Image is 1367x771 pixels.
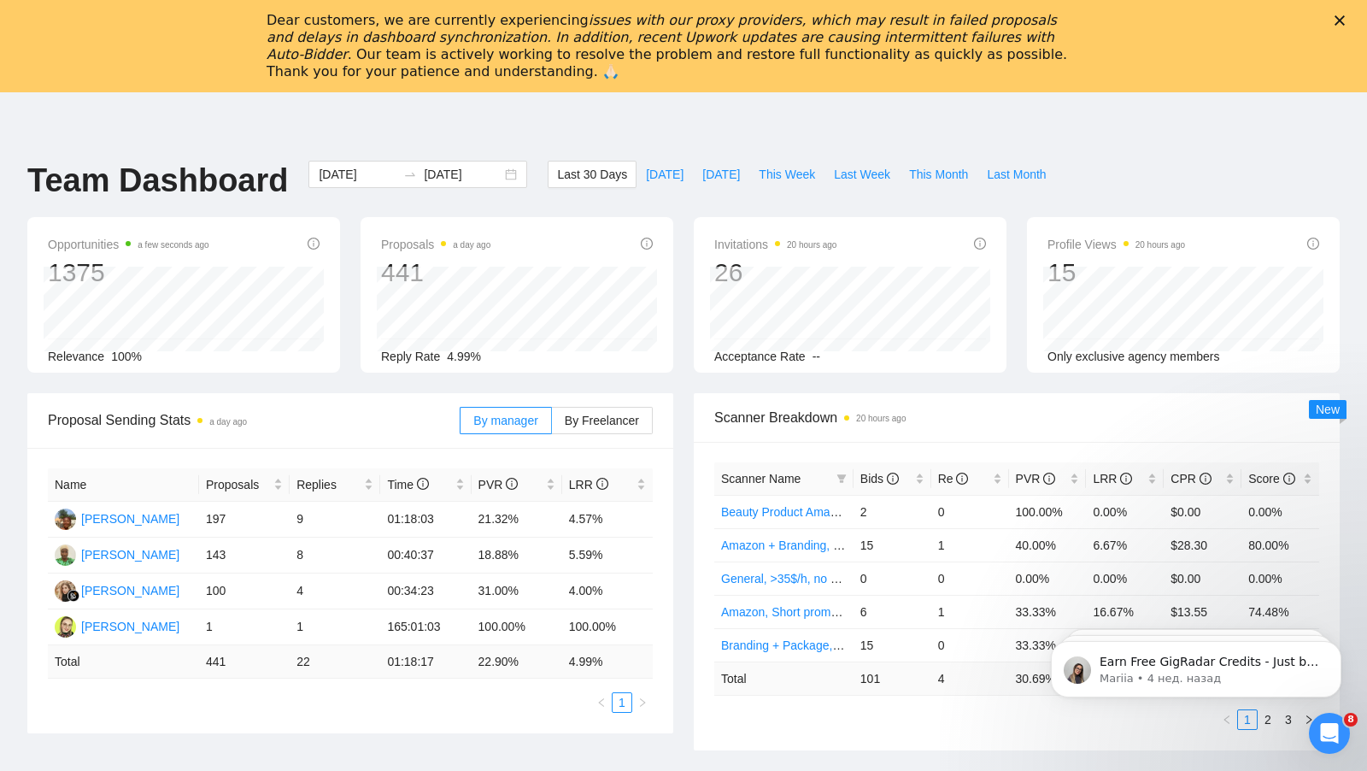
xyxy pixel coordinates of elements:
[1093,472,1132,486] span: LRR
[453,240,490,250] time: a day ago
[759,165,815,184] span: This Week
[1316,403,1340,416] span: New
[67,590,79,602] img: gigradar-bm.png
[1164,528,1241,562] td: $28.30
[854,662,931,695] td: 101
[721,472,801,486] span: Scanner Name
[290,609,380,645] td: 1
[824,161,900,188] button: Last Week
[380,645,471,679] td: 01:18:17
[987,165,1046,184] span: Last Month
[562,538,653,574] td: 5.59%
[1241,595,1319,628] td: 74.48%
[1086,562,1164,595] td: 0.00%
[721,572,869,586] a: General, >35$/h, no agency
[938,472,969,486] span: Re
[854,562,931,595] td: 0
[473,414,537,427] span: By manager
[1241,528,1319,562] td: 80.00%
[1164,562,1241,595] td: $0.00
[702,165,740,184] span: [DATE]
[1335,15,1352,26] div: Закрыть
[319,165,396,184] input: Start date
[1009,562,1087,595] td: 0.00%
[1164,495,1241,528] td: $0.00
[472,538,562,574] td: 18.88%
[637,697,648,708] span: right
[27,161,288,201] h1: Team Dashboard
[1170,472,1211,486] span: CPR
[267,12,1057,62] i: issues with our proxy providers, which may result in failed proposals and delays in dashboard syn...
[199,468,290,502] th: Proposals
[380,574,471,609] td: 00:34:23
[721,639,1012,652] a: Branding + Package, Short Prompt, >36$/h, no agency
[48,256,209,289] div: 1375
[721,605,946,619] a: Amazon, Short prompt, >35$/h, no agency
[714,407,1319,428] span: Scanner Breakdown
[199,574,290,609] td: 100
[296,475,361,494] span: Replies
[199,645,290,679] td: 441
[1009,662,1087,695] td: 30.69 %
[55,547,179,561] a: AO[PERSON_NAME]
[417,478,429,490] span: info-circle
[81,509,179,528] div: [PERSON_NAME]
[472,574,562,609] td: 31.00%
[565,414,639,427] span: By Freelancer
[693,161,749,188] button: [DATE]
[860,472,899,486] span: Bids
[381,256,490,289] div: 441
[209,417,247,427] time: a day ago
[206,475,270,494] span: Proposals
[1009,495,1087,528] td: 100.00%
[48,234,209,255] span: Opportunities
[714,234,836,255] span: Invitations
[749,161,824,188] button: This Week
[909,165,968,184] span: This Month
[1307,238,1319,250] span: info-circle
[55,619,179,633] a: AS[PERSON_NAME]
[111,350,142,363] span: 100%
[48,468,199,502] th: Name
[714,256,836,289] div: 26
[836,474,847,484] span: filter
[1241,495,1319,528] td: 0.00%
[403,168,417,181] span: to
[138,240,208,250] time: a few seconds ago
[1241,562,1319,595] td: 0.00%
[472,645,562,679] td: 22.90 %
[290,645,380,679] td: 22
[55,583,179,597] a: KY[PERSON_NAME]
[596,697,607,708] span: left
[1200,473,1212,485] span: info-circle
[55,616,76,638] img: AS
[854,595,931,628] td: 6
[267,12,1073,80] div: Dear customers, we are currently experiencing . Our team is actively working to resolve the probl...
[447,350,481,363] span: 4.99%
[387,478,428,491] span: Time
[548,161,637,188] button: Last 30 Days
[900,161,977,188] button: This Month
[1135,240,1185,250] time: 20 hours ago
[1344,713,1358,727] span: 8
[1043,473,1055,485] span: info-circle
[562,502,653,538] td: 4.57%
[380,609,471,645] td: 165:01:03
[813,350,820,363] span: --
[632,692,653,713] li: Next Page
[1309,713,1350,754] iframe: Intercom live chat
[856,414,906,423] time: 20 hours ago
[81,581,179,600] div: [PERSON_NAME]
[381,234,490,255] span: Proposals
[557,165,627,184] span: Last 30 Days
[424,165,502,184] input: End date
[787,240,836,250] time: 20 hours ago
[403,168,417,181] span: swap-right
[308,238,320,250] span: info-circle
[1047,350,1220,363] span: Only exclusive agency members
[1016,472,1056,486] span: PVR
[854,528,931,562] td: 15
[380,538,471,574] td: 00:40:37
